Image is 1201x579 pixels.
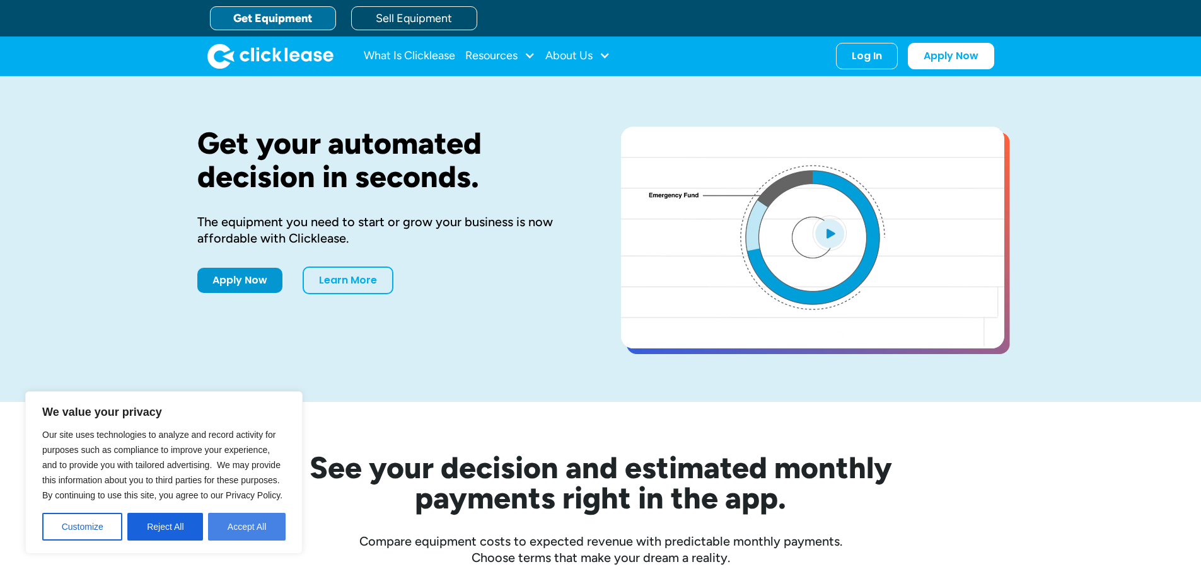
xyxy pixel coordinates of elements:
[852,50,882,62] div: Log In
[303,267,393,294] a: Learn More
[351,6,477,30] a: Sell Equipment
[248,452,954,513] h2: See your decision and estimated monthly payments right in the app.
[42,404,286,420] p: We value your privacy
[197,268,282,293] a: Apply Now
[207,43,334,69] a: home
[42,513,122,541] button: Customize
[25,391,303,554] div: We value your privacy
[42,430,282,500] span: Our site uses technologies to analyze and record activity for purposes such as compliance to impr...
[197,214,581,246] div: The equipment you need to start or grow your business is now affordable with Clicklease.
[364,43,455,69] a: What Is Clicklease
[621,127,1004,348] a: open lightbox
[210,6,336,30] a: Get Equipment
[545,43,610,69] div: About Us
[208,513,286,541] button: Accept All
[197,127,581,193] h1: Get your automated decision in seconds.
[813,215,847,251] img: Blue play button logo on a light blue circular background
[908,43,994,69] a: Apply Now
[207,43,334,69] img: Clicklease logo
[197,533,1004,566] div: Compare equipment costs to expected revenue with predictable monthly payments. Choose terms that ...
[127,513,203,541] button: Reject All
[465,43,535,69] div: Resources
